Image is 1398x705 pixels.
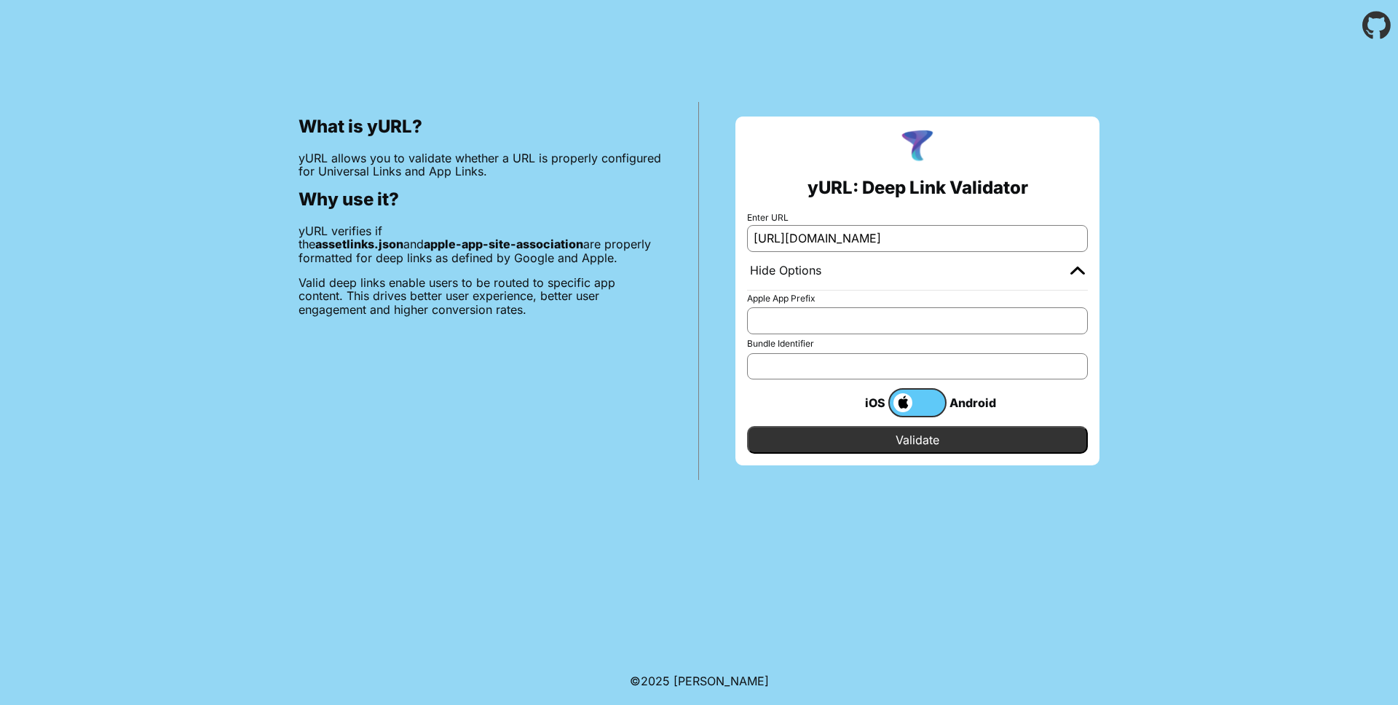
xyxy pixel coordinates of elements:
[747,426,1088,454] input: Validate
[947,393,1005,412] div: Android
[299,189,662,210] h2: Why use it?
[641,674,670,688] span: 2025
[630,657,769,705] footer: ©
[807,178,1028,198] h2: yURL: Deep Link Validator
[299,276,662,316] p: Valid deep links enable users to be routed to specific app content. This drives better user exper...
[1070,266,1085,275] img: chevron
[750,264,821,278] div: Hide Options
[674,674,769,688] a: Michael Ibragimchayev's Personal Site
[747,225,1088,251] input: e.g. https://app.chayev.com/xyx
[424,237,583,251] b: apple-app-site-association
[830,393,888,412] div: iOS
[299,151,662,178] p: yURL allows you to validate whether a URL is properly configured for Universal Links and App Links.
[299,224,662,264] p: yURL verifies if the and are properly formatted for deep links as defined by Google and Apple.
[899,128,936,166] img: yURL Logo
[747,294,1088,304] label: Apple App Prefix
[747,213,1088,223] label: Enter URL
[747,339,1088,349] label: Bundle Identifier
[299,117,662,137] h2: What is yURL?
[315,237,403,251] b: assetlinks.json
